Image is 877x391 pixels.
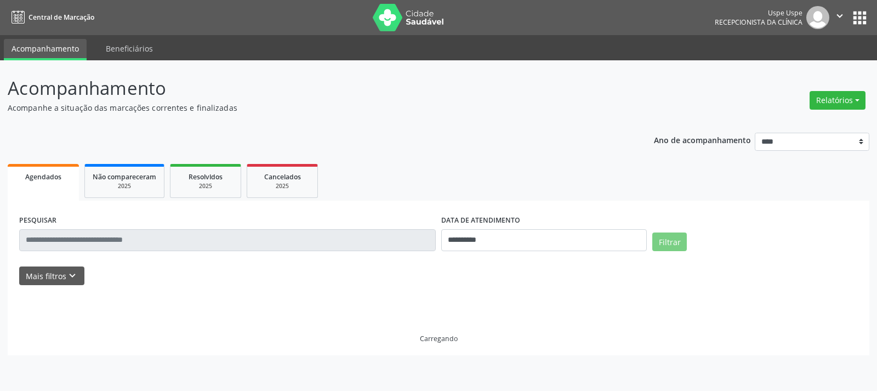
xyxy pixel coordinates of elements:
[8,8,94,26] a: Central de Marcação
[98,39,161,58] a: Beneficiários
[66,270,78,282] i: keyboard_arrow_down
[178,182,233,190] div: 2025
[654,133,751,146] p: Ano de acompanhamento
[8,75,611,102] p: Acompanhamento
[25,172,61,182] span: Agendados
[420,334,458,343] div: Carregando
[19,267,84,286] button: Mais filtroskeyboard_arrow_down
[93,172,156,182] span: Não compareceram
[93,182,156,190] div: 2025
[4,39,87,60] a: Acompanhamento
[255,182,310,190] div: 2025
[829,6,850,29] button: 
[715,18,802,27] span: Recepcionista da clínica
[810,91,865,110] button: Relatórios
[806,6,829,29] img: img
[834,10,846,22] i: 
[264,172,301,182] span: Cancelados
[29,13,94,22] span: Central de Marcação
[850,8,869,27] button: apps
[19,212,56,229] label: PESQUISAR
[189,172,223,182] span: Resolvidos
[441,212,520,229] label: DATA DE ATENDIMENTO
[8,102,611,114] p: Acompanhe a situação das marcações correntes e finalizadas
[652,233,687,251] button: Filtrar
[715,8,802,18] div: Uspe Uspe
